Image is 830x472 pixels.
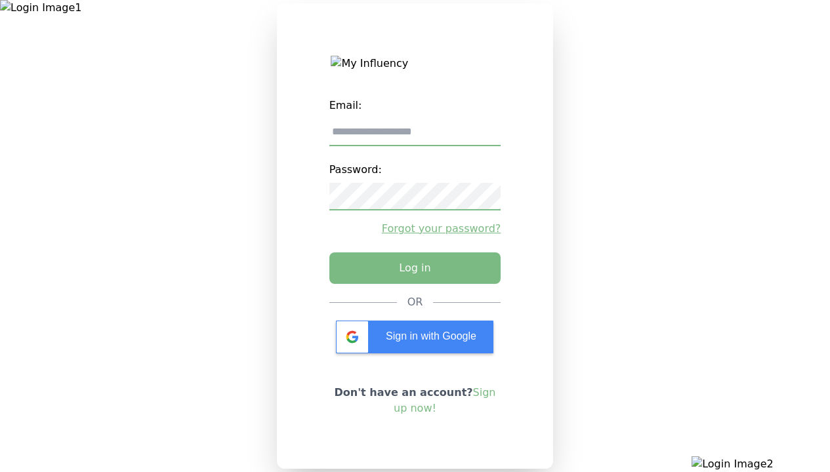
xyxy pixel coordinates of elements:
[407,294,423,310] div: OR
[329,157,501,183] label: Password:
[329,221,501,237] a: Forgot your password?
[331,56,499,71] img: My Influency
[336,321,493,353] div: Sign in with Google
[329,385,501,416] p: Don't have an account?
[386,330,476,342] span: Sign in with Google
[692,456,830,472] img: Login Image2
[329,92,501,119] label: Email:
[329,252,501,284] button: Log in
